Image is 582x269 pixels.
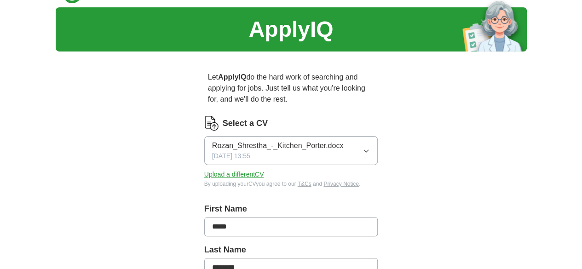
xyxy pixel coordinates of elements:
[204,116,219,131] img: CV Icon
[204,68,378,109] p: Let do the hard work of searching and applying for jobs. Just tell us what you're looking for, an...
[218,73,246,81] strong: ApplyIQ
[212,140,344,151] span: Rozan_Shrestha_-_Kitchen_Porter.docx
[204,244,378,256] label: Last Name
[212,151,250,161] span: [DATE] 13:55
[323,181,359,187] a: Privacy Notice
[248,13,333,46] h1: ApplyIQ
[204,136,378,165] button: Rozan_Shrestha_-_Kitchen_Porter.docx[DATE] 13:55
[204,170,264,179] button: Upload a differentCV
[298,181,311,187] a: T&Cs
[223,117,268,130] label: Select a CV
[204,203,378,215] label: First Name
[204,180,378,188] div: By uploading your CV you agree to our and .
